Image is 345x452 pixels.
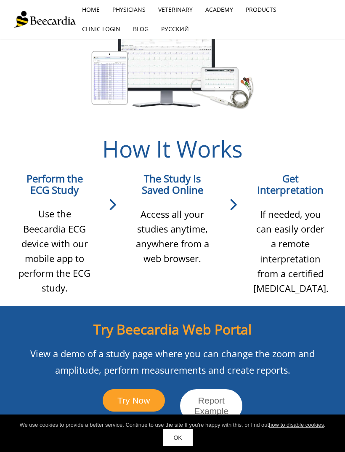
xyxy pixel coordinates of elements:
[269,422,324,428] a: how to disable cookies
[19,421,325,429] div: We use cookies to provide a better service. Continue to use the site If you're happy with this, o...
[194,396,228,416] span: Report Example
[127,19,155,39] a: Blog
[155,19,195,39] a: Русский
[103,389,165,412] a: Try Now
[19,207,90,294] span: Use the Beecardia ECG device with our mobile app to perform the ECG study.
[117,396,150,405] span: Try Now
[14,11,76,28] img: Beecardia
[136,208,209,265] span: Access all your studies anytime, anywhere from a web browser.
[102,133,243,164] span: How It Works
[253,208,329,294] span: If needed, you can easily order a remote interpretation from a certified [MEDICAL_DATA].
[93,320,252,338] span: Try Beecardia Web Portal
[27,171,83,197] span: Perform the ECG Study
[163,429,192,446] a: OK
[142,171,203,197] span: The Study Is Saved Online
[76,19,127,39] a: Clinic Login
[30,347,315,377] span: View a demo of a study page where you can change the zoom and amplitude, perform measurements and...
[180,389,242,422] a: Report Example
[257,171,324,197] span: Get Interpretation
